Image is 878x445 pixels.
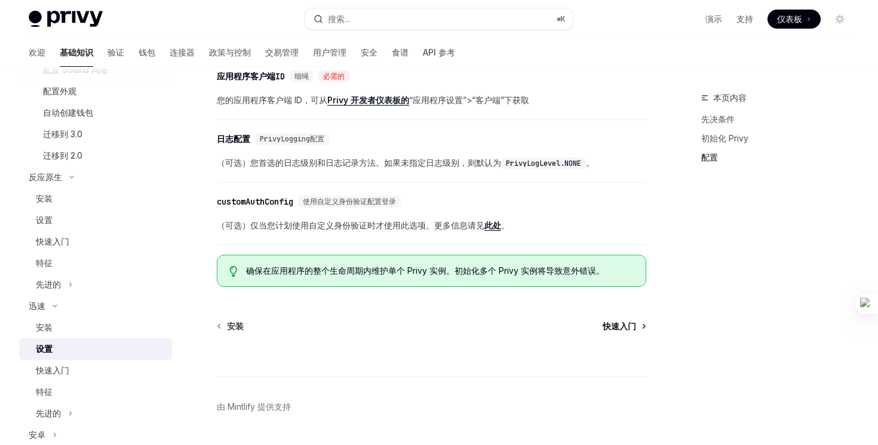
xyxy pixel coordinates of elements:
[736,14,753,24] font: 支持
[229,266,238,277] svg: 提示
[108,47,124,57] font: 验证
[19,145,172,166] a: 迁移到 2.0
[43,150,82,160] font: 迁移到 2.0
[294,72,309,81] font: 细绳
[139,47,155,57] font: 钱包
[139,38,155,67] a: 钱包
[560,14,566,23] font: K
[227,321,244,331] font: 安装
[603,320,645,332] a: 快速入门
[603,321,636,331] font: 快速入门
[217,95,327,105] font: 您的应用程序客户端 ID，可从
[313,47,346,57] font: 用户管理
[19,231,172,252] a: 快速入门
[586,157,594,168] font: 。
[701,133,748,143] font: 初始化 Privy
[19,317,172,338] a: 安装
[392,47,409,57] font: 食谱
[217,196,293,207] font: customAuthConfig
[217,401,291,412] font: 由 Mintlify 提供支持
[19,102,172,123] a: 自动创建钱包
[701,114,735,124] font: 先决条件
[768,10,821,29] a: 仪表板
[557,14,560,23] font: ⌘
[43,107,93,118] font: 自动创建钱包
[19,381,172,403] a: 特征
[217,134,250,144] font: 日志配置
[209,38,251,67] a: 政策与控制
[29,38,45,67] a: 欢迎
[43,129,82,139] font: 迁移到 3.0
[501,157,586,169] code: PrivyLogLevel.NONE
[36,258,53,268] font: 特征
[217,401,291,413] a: 由 Mintlify 提供支持
[265,47,299,57] font: 交易管理
[361,38,377,67] a: 安全
[209,47,251,57] font: 政策与控制
[361,47,377,57] font: 安全
[36,215,53,225] font: 设置
[701,148,859,167] a: 配置
[36,279,61,289] font: 先进的
[260,134,324,144] font: PrivyLogging配置
[701,110,859,129] a: 先决条件
[313,38,346,67] a: 用户管理
[217,71,285,82] font: 应用程序客户端ID
[423,38,455,67] a: API 参考
[327,95,409,106] a: Privy 开发者仪表板的
[409,95,529,105] font: “应用程序设置”>“客户端”下获取
[701,152,718,162] font: 配置
[36,236,69,246] font: 快速入门
[328,14,350,24] font: 搜索...
[303,197,396,206] font: 使用自定义身份验证配置登录
[29,301,45,311] font: 迅速
[29,172,62,182] font: 反应原生
[170,38,195,67] a: 连接器
[170,47,195,57] font: 连接器
[705,13,722,25] a: 演示
[265,38,299,67] a: 交易管理
[705,14,722,24] font: 演示
[736,13,753,25] a: 支持
[19,123,172,145] a: 迁移到 3.0
[36,408,61,418] font: 先进的
[36,193,53,203] font: 安装
[36,387,53,397] font: 特征
[29,11,103,27] img: 灯光标志
[19,188,172,209] a: 安装
[29,429,45,440] font: 安卓
[777,14,802,24] font: 仪表板
[19,209,172,231] a: 设置
[43,86,76,96] font: 配置外观
[713,92,747,103] font: 本页内容
[246,265,604,276] font: 确保在应用程序的整个生命周期内维护单个 Privy 实例。初始化多个 Privy 实例将导致意外错误。
[305,8,572,30] button: 搜索...⌘K
[36,344,53,354] font: 设置
[423,47,455,57] font: API 参考
[108,38,124,67] a: 验证
[19,338,172,360] a: 设置
[60,38,93,67] a: 基础知识
[29,47,45,57] font: 欢迎
[36,322,53,332] font: 安装
[218,320,244,332] a: 安装
[60,47,93,57] font: 基础知识
[392,38,409,67] a: 食谱
[484,220,501,231] a: 此处
[327,95,409,105] font: Privy 开发者仪表板的
[19,81,172,102] a: 配置外观
[19,360,172,381] a: 快速入门
[323,72,345,81] font: 必需的
[19,252,172,274] a: 特征
[217,220,484,230] font: （可选）仅当您计划使用自定义身份验证时才使用此选项。更多信息请见
[830,10,849,29] button: 切换暗模式
[501,220,509,230] font: 。
[701,129,859,148] a: 初始化 Privy
[36,365,69,375] font: 快速入门
[217,157,501,168] font: （可选）您首选的日志级别和日志记录方法。如果未指定日志级别，则默认为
